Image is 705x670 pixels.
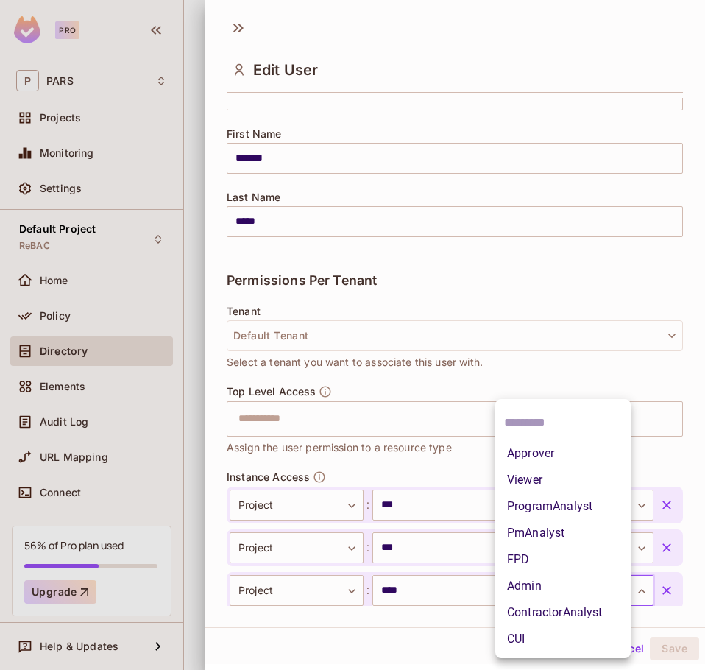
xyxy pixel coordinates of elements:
li: Approver [495,440,631,467]
li: ContractorAnalyst [495,599,631,626]
li: Admin [495,573,631,599]
li: Viewer [495,467,631,493]
li: CUI [495,626,631,652]
li: ProgramAnalyst [495,493,631,520]
li: FPD [495,546,631,573]
li: PmAnalyst [495,520,631,546]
